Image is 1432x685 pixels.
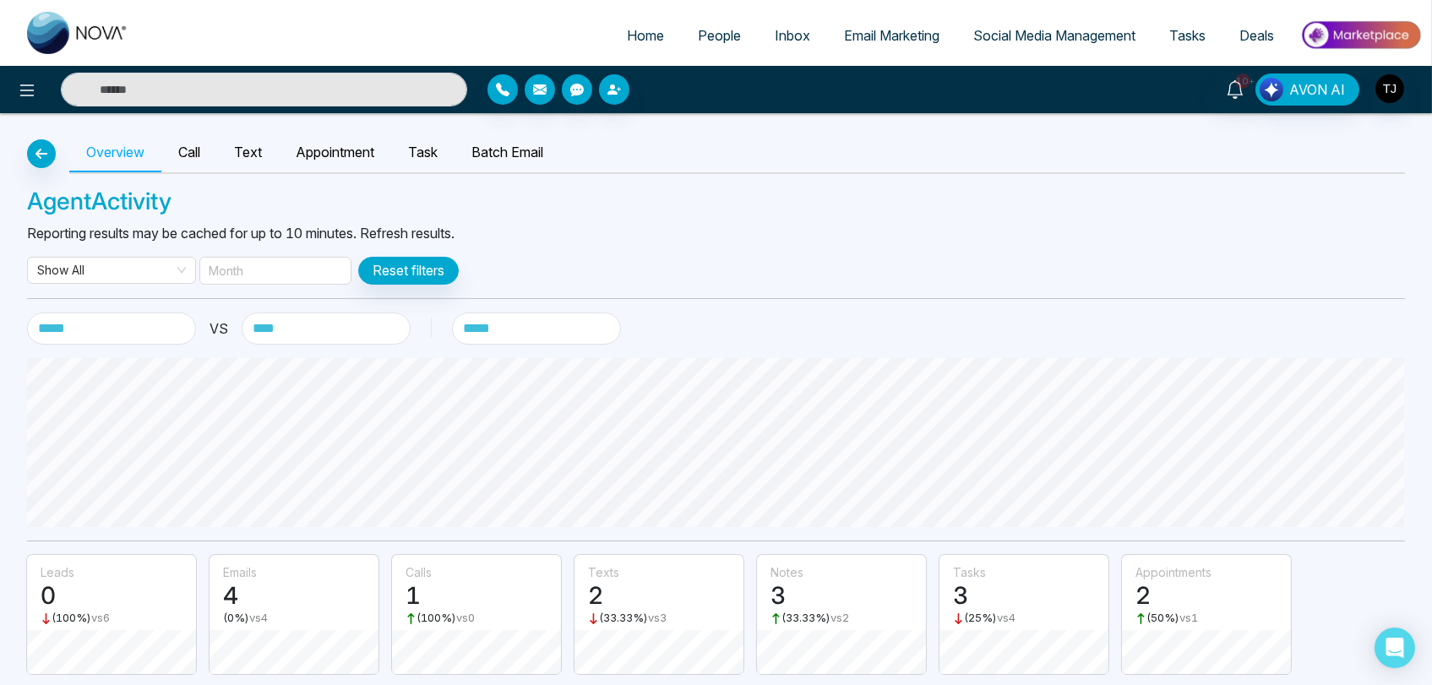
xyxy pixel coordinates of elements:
[27,610,196,627] div: ( 100 %)
[775,27,810,44] span: Inbox
[1235,73,1250,89] span: 10+
[358,257,459,285] button: Reset filters
[161,133,217,172] a: Call
[1255,73,1359,106] button: AVON AI
[391,133,455,172] a: Task
[827,19,956,52] a: Email Marketing
[939,610,1108,627] div: ( 25 %)
[455,133,560,172] a: Batch Email
[1260,78,1283,101] img: Lead Flow
[392,610,561,627] div: ( 100 %)
[698,27,741,44] span: People
[997,611,1015,624] span: vs 4
[973,27,1135,44] span: Social Media Management
[1135,565,1211,579] small: appointments
[91,611,110,624] span: vs 6
[681,19,758,52] a: People
[1375,628,1415,668] div: Open Intercom Messenger
[1179,611,1198,624] span: vs 1
[37,258,186,283] span: Show All
[217,133,279,172] a: Text
[1215,73,1255,103] a: 10+
[41,582,182,611] h3: 0
[456,611,475,624] span: vs 0
[830,611,849,624] span: vs 2
[588,582,730,611] h3: 2
[758,19,827,52] a: Inbox
[1222,19,1291,52] a: Deals
[627,27,664,44] span: Home
[648,611,667,624] span: vs 3
[1122,610,1291,627] div: ( 50 %)
[406,565,432,579] small: calls
[953,565,986,579] small: tasks
[1375,74,1404,103] img: User Avatar
[209,262,243,280] div: Month
[1239,27,1274,44] span: Deals
[844,27,939,44] span: Email Marketing
[406,582,547,611] h3: 1
[27,12,128,54] img: Nova CRM Logo
[770,565,803,579] small: notes
[757,610,926,627] div: ( 33.33 %)
[223,582,365,611] h3: 4
[770,582,912,611] h3: 3
[1289,79,1345,100] span: AVON AI
[953,582,1095,611] h3: 3
[279,133,391,172] a: Appointment
[1169,27,1206,44] span: Tasks
[574,610,743,627] div: ( 33.33 %)
[610,19,681,52] a: Home
[27,223,1405,243] p: Reporting results may be cached for up to 10 minutes. Refresh results.
[223,565,257,579] small: emails
[210,610,378,627] div: ( 0 %)
[588,565,619,579] small: texts
[249,611,268,624] span: vs 4
[210,318,228,339] div: VS
[1152,19,1222,52] a: Tasks
[1299,16,1422,54] img: Market-place.gif
[956,19,1152,52] a: Social Media Management
[27,187,172,215] span: Agent Activity
[41,565,74,579] small: leads
[1135,582,1277,611] h3: 2
[69,133,161,172] a: Overview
